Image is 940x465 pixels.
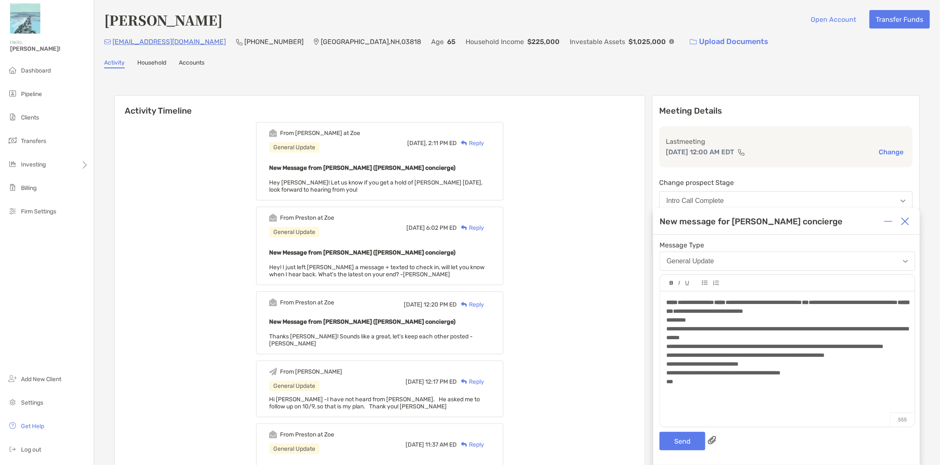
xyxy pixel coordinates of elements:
[8,182,18,192] img: billing icon
[461,225,467,231] img: Reply icon
[244,36,304,47] p: [PHONE_NUMBER]
[8,88,18,99] img: pipeline icon
[269,214,277,222] img: Event icon
[425,441,457,448] span: 11:37 AM ED
[269,299,277,307] img: Event icon
[8,206,18,216] img: firm-settings icon
[179,59,204,68] a: Accounts
[659,177,913,188] p: Change prospect Stage
[8,112,18,122] img: clients icon
[8,397,18,407] img: settings icon
[901,217,909,226] img: Close
[428,140,457,147] span: 2:11 PM ED
[876,148,906,156] button: Change
[461,302,467,307] img: Reply icon
[280,214,334,221] div: From Preston at Zoe
[269,368,277,376] img: Event icon
[269,431,277,439] img: Event icon
[115,96,645,116] h6: Activity Timeline
[666,147,734,157] p: [DATE] 12:00 AM EDT
[570,36,625,47] p: Investable Assets
[425,378,457,385] span: 12:17 PM ED
[269,164,456,171] b: New Message from [PERSON_NAME] ([PERSON_NAME] concierge)
[8,421,18,431] img: get-help icon
[8,444,18,454] img: logout icon
[21,161,46,168] span: Investing
[321,36,421,47] p: [GEOGRAPHIC_DATA] , NH , 03818
[690,39,697,45] img: button icon
[708,436,716,444] img: paperclip attachments
[21,446,41,453] span: Log out
[678,281,680,285] img: Editor control icon
[269,444,319,454] div: General Update
[869,10,930,29] button: Transfer Funds
[667,257,714,265] div: General Update
[406,441,424,448] span: [DATE]
[269,142,319,153] div: General Update
[137,59,166,68] a: Household
[684,33,774,51] a: Upload Documents
[404,301,422,308] span: [DATE]
[280,368,342,375] div: From [PERSON_NAME]
[407,140,427,147] span: [DATE],
[104,10,223,29] h4: [PERSON_NAME]
[527,36,560,47] p: $225,000
[457,377,484,386] div: Reply
[8,159,18,169] img: investing icon
[406,224,425,231] span: [DATE]
[113,36,226,47] p: [EMAIL_ADDRESS][DOMAIN_NAME]
[236,39,243,45] img: Phone Icon
[660,252,915,271] button: General Update
[10,45,89,52] span: [PERSON_NAME]!
[10,3,40,34] img: Zoe Logo
[738,149,745,156] img: communication type
[670,281,673,285] img: Editor control icon
[8,135,18,145] img: transfers icon
[269,179,482,193] span: Hey [PERSON_NAME]! Let us know if you get a hold of [PERSON_NAME] [DATE], look forward to hearing...
[21,208,56,215] span: Firm Settings
[426,224,457,231] span: 6:02 PM ED
[431,36,444,47] p: Age
[457,139,484,148] div: Reply
[666,197,724,205] div: Intro Call Complete
[659,191,913,210] button: Intro Call Complete
[457,300,484,309] div: Reply
[659,106,913,116] p: Meeting Details
[903,260,908,263] img: Open dropdown arrow
[269,249,456,256] b: New Message from [PERSON_NAME] ([PERSON_NAME] concierge)
[21,376,61,383] span: Add New Client
[461,140,467,146] img: Reply icon
[461,442,467,447] img: Reply icon
[21,114,39,121] span: Clients
[280,431,334,438] div: From Preston at Zoe
[21,399,43,406] span: Settings
[457,440,484,449] div: Reply
[280,130,360,137] div: From [PERSON_NAME] at Zoe
[269,318,456,325] b: New Message from [PERSON_NAME] ([PERSON_NAME] concierge)
[269,396,480,410] span: Hi [PERSON_NAME] -I have not heard from [PERSON_NAME]. He asked me to follow up on 10/9, so that ...
[466,36,524,47] p: Household Income
[8,65,18,75] img: dashboard icon
[666,136,906,147] p: Last meeting
[8,374,18,384] img: add_new_client icon
[660,216,843,226] div: New message for [PERSON_NAME] concierge
[280,299,334,306] div: From Preston at Zoe
[314,39,319,45] img: Location Icon
[424,301,457,308] span: 12:20 PM ED
[660,432,705,450] button: Send
[269,264,484,278] span: Hey! I just left [PERSON_NAME] a message + texted to check in, will let you know when I hear back...
[21,91,42,98] span: Pipeline
[660,241,915,249] span: Message Type
[406,378,424,385] span: [DATE]
[104,59,125,68] a: Activity
[269,333,473,347] span: Thanks [PERSON_NAME]! Sounds like a great, let's keep each other posted -[PERSON_NAME]
[702,281,708,285] img: Editor control icon
[804,10,863,29] button: Open Account
[21,67,51,74] span: Dashboard
[890,413,915,427] p: 555
[457,223,484,232] div: Reply
[461,379,467,384] img: Reply icon
[628,36,666,47] p: $1,025,000
[269,129,277,137] img: Event icon
[21,423,44,430] span: Get Help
